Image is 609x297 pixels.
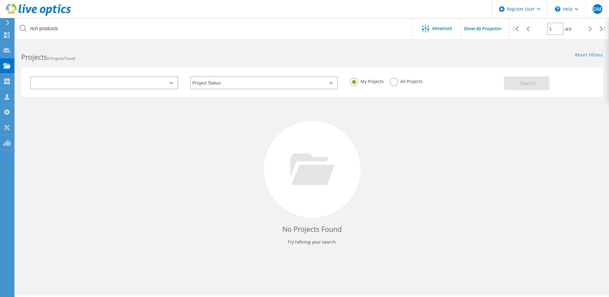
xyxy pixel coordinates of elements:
span: Search [520,80,536,87]
div: | [509,18,522,40]
input: Search projects by name, owner, ID, company, etc [15,18,413,39]
a: Reset Filters [575,53,603,58]
div: Project Status [190,76,338,89]
span: 0 Projects Found [47,56,75,61]
h4: No Projects Found [27,224,597,234]
span: DM [593,7,601,11]
p: Try refining your search. [27,237,597,247]
button: Search [504,76,550,90]
svg: \n [555,6,560,12]
div: | [597,18,609,40]
span: Advanced [432,26,452,30]
label: All Projects [390,78,423,84]
b: Projects [21,52,47,62]
a: Live Optics Dashboard [6,13,71,17]
label: My Projects [350,78,384,84]
span: of 0 [565,27,571,32]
